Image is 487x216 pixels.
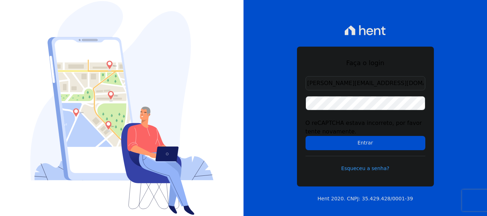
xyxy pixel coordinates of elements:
input: Email [306,76,425,90]
a: Esqueceu a senha? [306,156,425,172]
div: O reCAPTCHA estava incorreto, por favor tente novamente. [306,119,425,136]
img: Login [30,1,214,215]
h1: Faça o login [306,58,425,68]
input: Entrar [306,136,425,150]
p: Hent 2020. CNPJ: 35.429.428/0001-39 [318,195,413,202]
